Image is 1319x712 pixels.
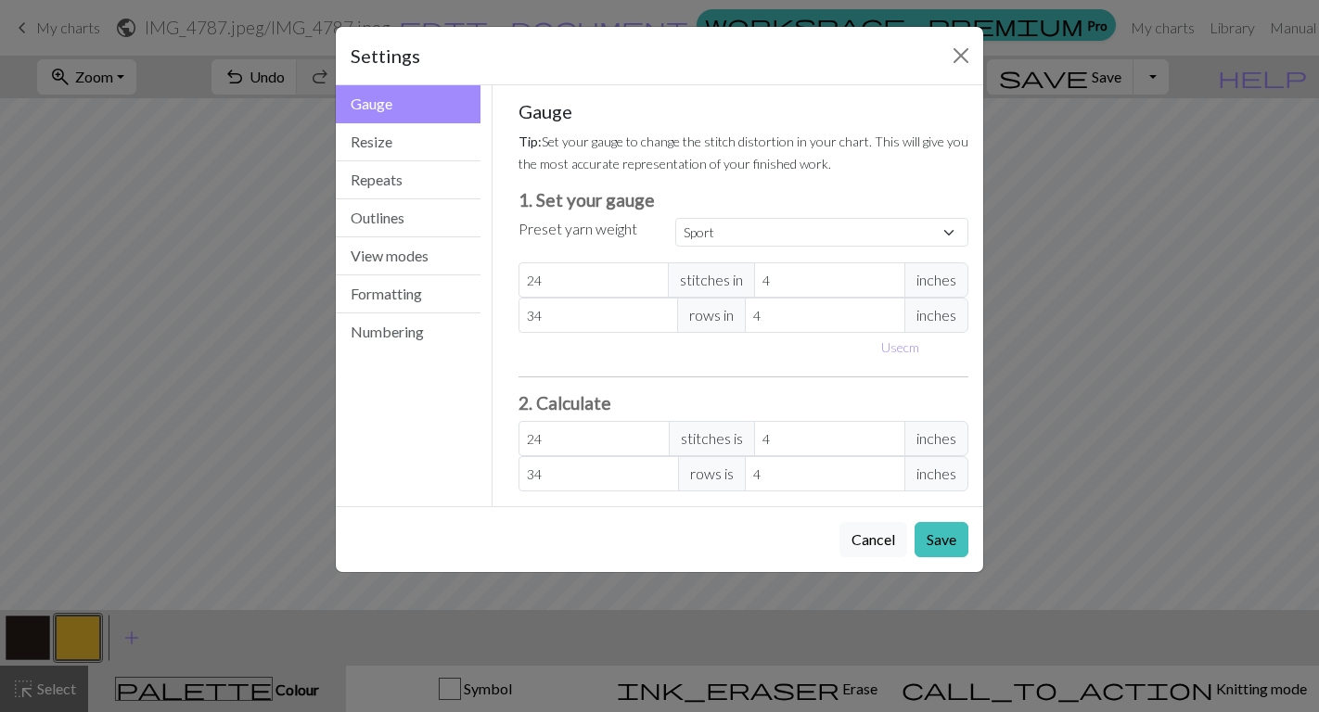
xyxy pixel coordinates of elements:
[336,161,480,199] button: Repeats
[904,421,968,456] span: inches
[839,522,907,557] button: Cancel
[519,133,542,149] strong: Tip:
[915,522,968,557] button: Save
[336,275,480,313] button: Formatting
[873,333,928,362] button: Usecm
[904,298,968,333] span: inches
[668,262,755,298] span: stitches in
[904,262,968,298] span: inches
[519,218,637,240] label: Preset yarn weight
[336,199,480,237] button: Outlines
[669,421,755,456] span: stitches is
[519,189,969,210] h3: 1. Set your gauge
[904,456,968,491] span: inches
[336,313,480,350] button: Numbering
[519,392,969,413] h3: 2. Calculate
[519,100,969,122] h5: Gauge
[336,237,480,275] button: View modes
[519,133,968,172] small: Set your gauge to change the stitch distortion in your chart. This will give you the most accurat...
[336,123,480,161] button: Resize
[336,85,480,123] button: Gauge
[946,41,976,70] button: Close
[677,298,746,333] span: rows in
[678,456,746,491] span: rows is
[351,42,420,70] h5: Settings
